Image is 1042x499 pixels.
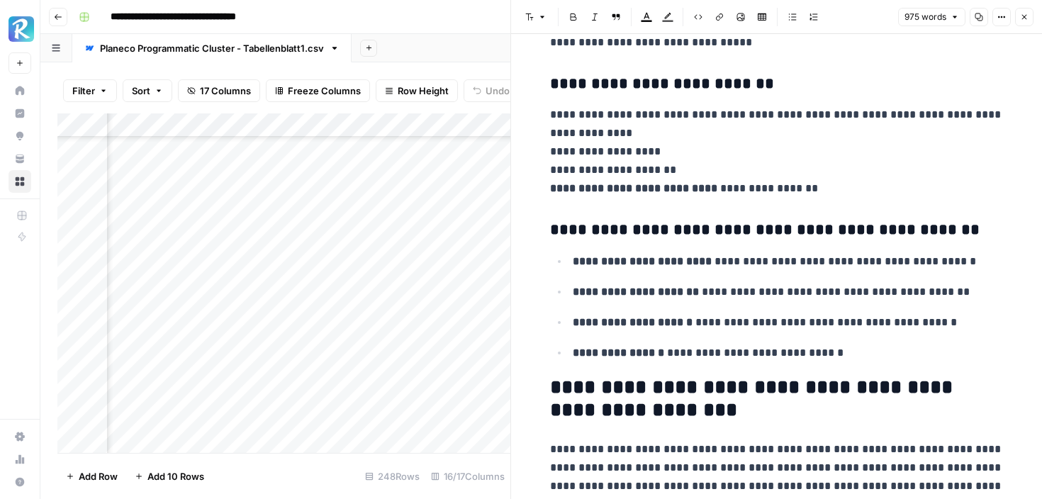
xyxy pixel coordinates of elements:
[376,79,458,102] button: Row Height
[486,84,510,98] span: Undo
[9,147,31,170] a: Your Data
[63,79,117,102] button: Filter
[9,79,31,102] a: Home
[9,11,31,47] button: Workspace: Radyant
[904,11,946,23] span: 975 words
[200,84,251,98] span: 17 Columns
[9,16,34,42] img: Radyant Logo
[57,465,126,488] button: Add Row
[9,125,31,147] a: Opportunities
[123,79,172,102] button: Sort
[72,84,95,98] span: Filter
[398,84,449,98] span: Row Height
[126,465,213,488] button: Add 10 Rows
[100,41,324,55] div: Planeco Programmatic Cluster - Tabellenblatt1.csv
[425,465,510,488] div: 16/17 Columns
[288,84,361,98] span: Freeze Columns
[132,84,150,98] span: Sort
[898,8,965,26] button: 975 words
[147,469,204,483] span: Add 10 Rows
[9,170,31,193] a: Browse
[79,469,118,483] span: Add Row
[266,79,370,102] button: Freeze Columns
[72,34,352,62] a: Planeco Programmatic Cluster - Tabellenblatt1.csv
[464,79,519,102] button: Undo
[359,465,425,488] div: 248 Rows
[9,102,31,125] a: Insights
[9,425,31,448] a: Settings
[178,79,260,102] button: 17 Columns
[9,448,31,471] a: Usage
[9,471,31,493] button: Help + Support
